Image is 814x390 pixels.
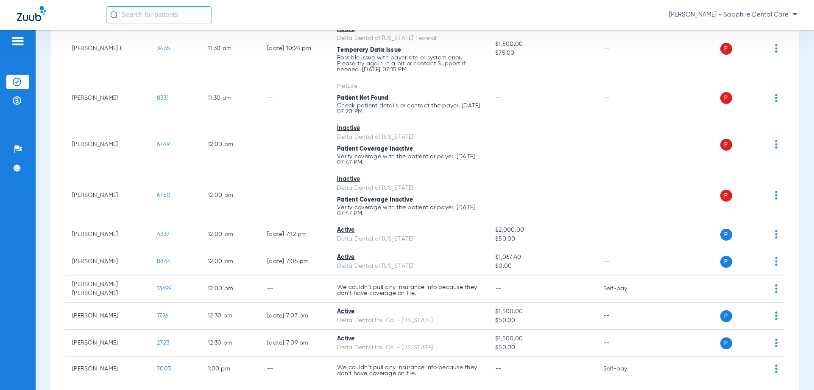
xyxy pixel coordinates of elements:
span: Patient Coverage Inactive [337,146,413,152]
td: -- [597,119,654,170]
span: $1,500.00 [495,307,589,316]
img: Search Icon [110,11,118,19]
div: Delta Dental Ins. Co. - [US_STATE] [337,343,482,352]
td: -- [597,221,654,248]
td: [DATE] 7:09 PM [260,330,330,357]
span: $1,500.00 [495,40,589,49]
td: [DATE] 7:05 PM [260,248,330,275]
td: -- [597,20,654,77]
span: 6750 [157,192,170,198]
td: -- [597,248,654,275]
span: $0.00 [495,262,589,271]
span: $1,500.00 [495,334,589,343]
img: group-dot-blue.svg [775,94,778,102]
span: $1,067.40 [495,253,589,262]
td: [PERSON_NAME] [65,77,150,119]
td: 12:30 PM [201,303,260,330]
span: -- [495,141,502,147]
td: -- [597,77,654,119]
td: -- [260,357,330,381]
div: Inactive [337,175,482,184]
td: [DATE] 7:12 PM [260,221,330,248]
span: -- [495,286,502,292]
img: group-dot-blue.svg [775,339,778,347]
span: P [720,190,732,202]
td: 1:00 PM [201,357,260,381]
span: $50.00 [495,235,589,244]
span: 2723 [157,340,169,346]
span: 4337 [157,231,170,237]
span: 8331 [157,95,169,101]
img: group-dot-blue.svg [775,311,778,320]
img: Zuub Logo [17,6,46,21]
input: Search for patients [106,6,212,23]
img: group-dot-blue.svg [775,230,778,238]
span: P [720,229,732,241]
p: Possible issue with payer site or system error. Please try again in a bit or contact Support if n... [337,55,482,73]
img: hamburger-icon [11,36,25,46]
div: Active [337,226,482,235]
td: [DATE] 10:24 PM [260,20,330,77]
td: -- [260,119,330,170]
td: [DATE] 7:07 PM [260,303,330,330]
p: Verify coverage with the patient or payer. [DATE] 07:47 PM. [337,154,482,166]
div: Inactive [337,124,482,133]
td: -- [260,170,330,221]
span: 1726 [157,313,168,319]
td: 12:30 PM [201,330,260,357]
span: P [720,43,732,55]
td: [PERSON_NAME] [65,330,150,357]
span: $2,000.00 [495,226,589,235]
span: Temporary Data Issue [337,47,401,53]
td: 12:00 PM [201,248,260,275]
td: Self-pay [597,275,654,303]
td: -- [260,77,330,119]
div: Delta Dental of [US_STATE] [337,133,482,142]
div: Active [337,307,482,316]
td: 11:30 AM [201,77,260,119]
p: Check patient details or contact the payer. [DATE] 07:20 PM. [337,103,482,115]
td: -- [597,330,654,357]
img: group-dot-blue.svg [775,284,778,293]
td: [PERSON_NAME] [65,303,150,330]
td: 11:30 AM [201,20,260,77]
td: 12:00 PM [201,170,260,221]
td: 12:00 PM [201,119,260,170]
span: P [720,310,732,322]
p: We couldn’t pull any insurance info because they don’t have coverage on file. [337,365,482,376]
span: P [720,337,732,349]
span: P [720,256,732,268]
span: Patient Not Found [337,95,388,101]
img: group-dot-blue.svg [775,257,778,266]
td: -- [597,170,654,221]
div: Delta Dental of [US_STATE] [337,184,482,193]
span: -- [495,192,502,198]
span: [PERSON_NAME] - Sapphire Dental Care [669,11,797,19]
span: 3435 [157,45,170,51]
p: Verify coverage with the patient or payer. [DATE] 07:47 PM. [337,205,482,216]
span: 8844 [157,258,171,264]
div: Active [337,334,482,343]
div: Delta Dental Ins. Co. - [US_STATE] [337,316,482,325]
iframe: Chat Widget [772,349,814,390]
td: Self-pay [597,357,654,381]
div: Delta Dental of [US_STATE] [337,235,482,244]
td: [PERSON_NAME] [65,357,150,381]
td: [PERSON_NAME] Ii [65,20,150,77]
div: Delta Dental of [US_STATE] Federal [337,34,482,43]
td: [PERSON_NAME] [65,119,150,170]
td: [PERSON_NAME] [65,170,150,221]
span: 6749 [157,141,170,147]
span: -- [495,95,502,101]
td: -- [597,303,654,330]
td: 12:00 PM [201,221,260,248]
img: group-dot-blue.svg [775,140,778,149]
img: group-dot-blue.svg [775,191,778,199]
span: 7003 [157,366,171,372]
span: Patient Coverage Inactive [337,197,413,203]
td: [PERSON_NAME] [65,221,150,248]
div: MetLife [337,82,482,91]
td: -- [260,275,330,303]
span: $75.00 [495,49,589,58]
